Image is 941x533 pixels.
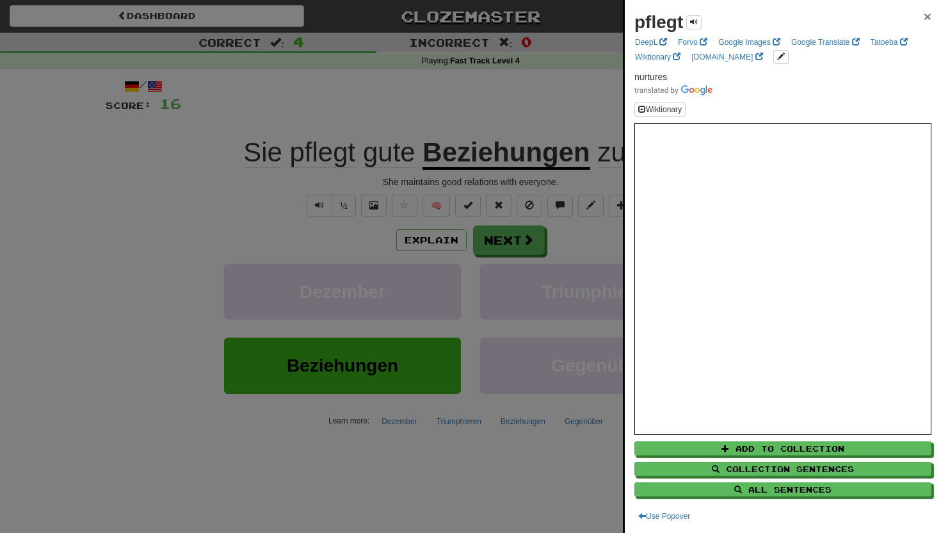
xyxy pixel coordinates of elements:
[634,72,667,82] span: nurtures
[634,441,931,455] button: Add to Collection
[924,10,931,23] button: Close
[631,50,684,64] a: Wiktionary
[688,50,766,64] a: [DOMAIN_NAME]
[714,35,784,49] a: Google Images
[773,50,789,64] button: edit links
[634,12,683,32] strong: pflegt
[924,9,931,24] span: ×
[634,85,712,95] img: Color short
[674,35,711,49] a: Forvo
[631,35,671,49] a: DeepL
[867,35,912,49] a: Tatoeba
[634,482,931,496] button: All Sentences
[787,35,864,49] a: Google Translate
[634,102,686,117] button: Wiktionary
[634,509,694,523] button: Use Popover
[634,462,931,476] button: Collection Sentences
